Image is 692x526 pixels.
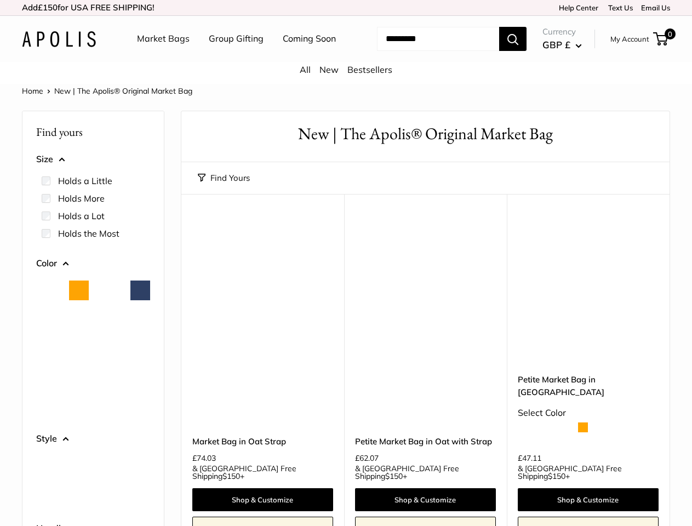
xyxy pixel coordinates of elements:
span: Currency [542,24,582,39]
a: Home [22,86,43,96]
button: GBP £ [542,36,582,54]
span: $150 [222,471,240,481]
button: Mint Sorbet [130,366,150,386]
button: Palm [38,484,58,504]
label: Holds More [58,192,105,205]
button: Size [36,151,150,168]
a: Coming Soon [283,31,336,47]
a: Group Gifting [209,31,264,47]
a: Bestsellers [347,64,392,75]
span: $150 [548,471,565,481]
span: £74.03 [192,454,216,462]
a: Market Bag in Oat StrapMarket Bag in Oat Strap [192,221,333,362]
button: Style [36,431,150,447]
button: LA [130,456,150,476]
p: Find yours [36,121,150,142]
nav: Breadcrumb [22,84,192,98]
button: Daisy [69,366,89,386]
button: Oat [69,395,89,414]
div: Select Color [518,405,659,421]
span: & [GEOGRAPHIC_DATA] Free Shipping + [355,465,496,480]
a: Shop & Customize [192,488,333,511]
label: Holds a Little [58,174,112,187]
span: New | The Apolis® Original Market Bag [54,86,192,96]
button: Cool Gray [69,309,89,329]
a: Text Us [608,3,633,12]
a: All [300,64,311,75]
img: Apolis [22,31,96,47]
a: Market Bag in Oat Strap [192,435,333,448]
button: Orange [69,281,89,300]
button: Chambray [130,309,150,329]
button: Cognac [38,366,58,386]
span: £47.11 [518,454,541,462]
button: Crest [69,456,89,476]
span: $150 [385,471,403,481]
a: New [319,64,339,75]
button: Taupe [100,395,119,414]
button: Search [499,27,527,51]
button: Cobalt [130,338,150,357]
button: Gold Foil [38,456,58,476]
a: Petite Market Bag in Oat with Strap [355,435,496,448]
button: Peony [69,484,89,504]
a: 0 [654,32,668,45]
button: Color [36,255,150,272]
button: Natural [38,281,58,300]
span: GBP £ [542,39,570,50]
button: Mustang [38,395,58,414]
input: Search... [377,27,499,51]
span: £150 [38,2,58,13]
button: Embroidered Palm [100,456,119,476]
button: Chenille Window Brick [69,338,89,357]
label: Holds the Most [58,227,119,240]
a: Petite Market Bag in Oat with StrapPetite Market Bag in Oat with Strap [355,221,496,362]
h1: New | The Apolis® Original Market Bag [198,122,653,146]
button: Field Green [100,309,119,329]
a: Shop & Customize [355,488,496,511]
a: Shop & Customize [518,488,659,511]
button: Chartreuse [38,338,58,357]
a: Petite Market Bag in OatPetite Market Bag in Oat [518,221,659,362]
a: Petite Market Bag in [GEOGRAPHIC_DATA] [518,373,659,399]
span: 0 [665,28,676,39]
button: Blush [38,309,58,329]
button: Navy [130,281,150,300]
a: My Account [610,32,649,45]
a: Email Us [641,3,670,12]
span: & [GEOGRAPHIC_DATA] Free Shipping + [518,465,659,480]
a: Market Bags [137,31,190,47]
button: Find Yours [198,170,250,186]
a: Help Center [559,3,598,12]
button: Black [100,281,119,300]
label: Holds a Lot [58,209,105,222]
button: Dove [100,366,119,386]
span: & [GEOGRAPHIC_DATA] Free Shipping + [192,465,333,480]
button: Chenille Window Sage [100,338,119,357]
span: £62.07 [355,454,379,462]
